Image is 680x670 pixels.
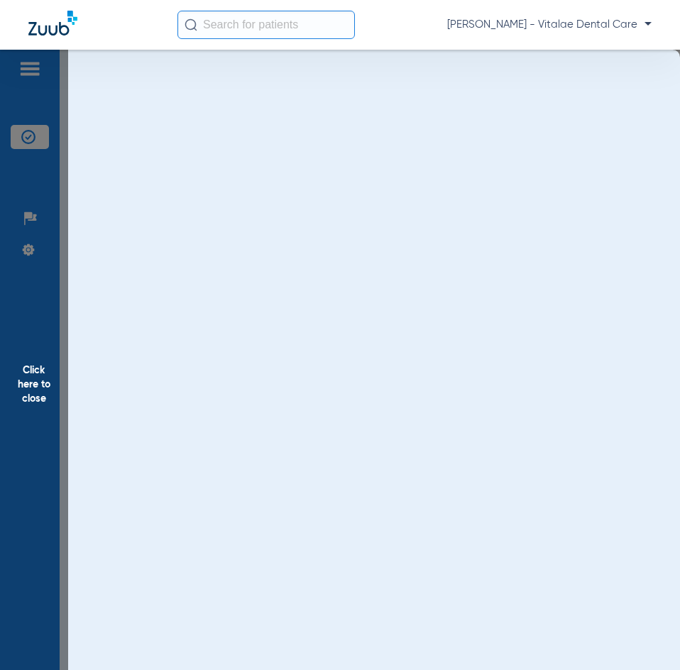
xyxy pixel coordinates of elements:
span: [PERSON_NAME] - Vitalae Dental Care [447,18,652,32]
input: Search for patients [177,11,355,39]
img: Zuub Logo [28,11,77,35]
img: Search Icon [185,18,197,31]
iframe: Chat Widget [609,602,680,670]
